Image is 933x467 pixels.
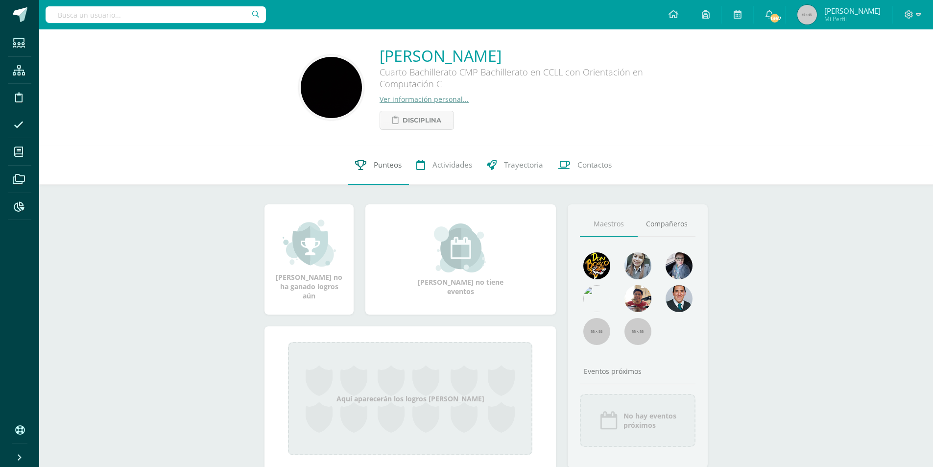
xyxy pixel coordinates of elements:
a: Ver información personal... [380,95,469,104]
span: Punteos [374,160,402,170]
a: Punteos [348,146,409,185]
img: 55x55 [624,318,651,345]
span: [PERSON_NAME] [824,6,881,16]
a: Actividades [409,146,479,185]
img: 45bd7986b8947ad7e5894cbc9b781108.png [624,252,651,279]
span: Disciplina [403,111,441,129]
div: Aquí aparecerán los logros [PERSON_NAME] [288,342,532,455]
span: 1367 [769,13,780,24]
div: Eventos próximos [580,367,695,376]
a: [PERSON_NAME] [380,45,673,66]
img: 45x45 [797,5,817,25]
img: 55x55 [583,318,610,345]
span: Trayectoria [504,160,543,170]
img: 11152eb22ca3048aebc25a5ecf6973a7.png [624,285,651,312]
img: event_small.png [434,223,487,272]
a: Maestros [580,212,638,237]
a: Contactos [550,146,619,185]
div: Cuarto Bachillerato CMP Bachillerato en CCLL con Orientación en Computación C [380,66,673,95]
span: No hay eventos próximos [623,411,676,430]
img: b8baad08a0802a54ee139394226d2cf3.png [666,252,693,279]
span: Mi Perfil [824,15,881,23]
span: Contactos [577,160,612,170]
img: achievement_small.png [283,219,336,268]
input: Busca un usuario... [46,6,266,23]
span: Actividades [432,160,472,170]
a: Disciplina [380,111,454,130]
a: Trayectoria [479,146,550,185]
div: [PERSON_NAME] no tiene eventos [412,223,510,296]
img: e84225b9259e5f25173d51fd506b89e6.png [301,57,362,118]
div: [PERSON_NAME] no ha ganado logros aún [274,219,344,300]
img: c25c8a4a46aeab7e345bf0f34826bacf.png [583,285,610,312]
img: event_icon.png [599,411,619,430]
img: eec80b72a0218df6e1b0c014193c2b59.png [666,285,693,312]
img: 29fc2a48271e3f3676cb2cb292ff2552.png [583,252,610,279]
a: Compañeros [638,212,695,237]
